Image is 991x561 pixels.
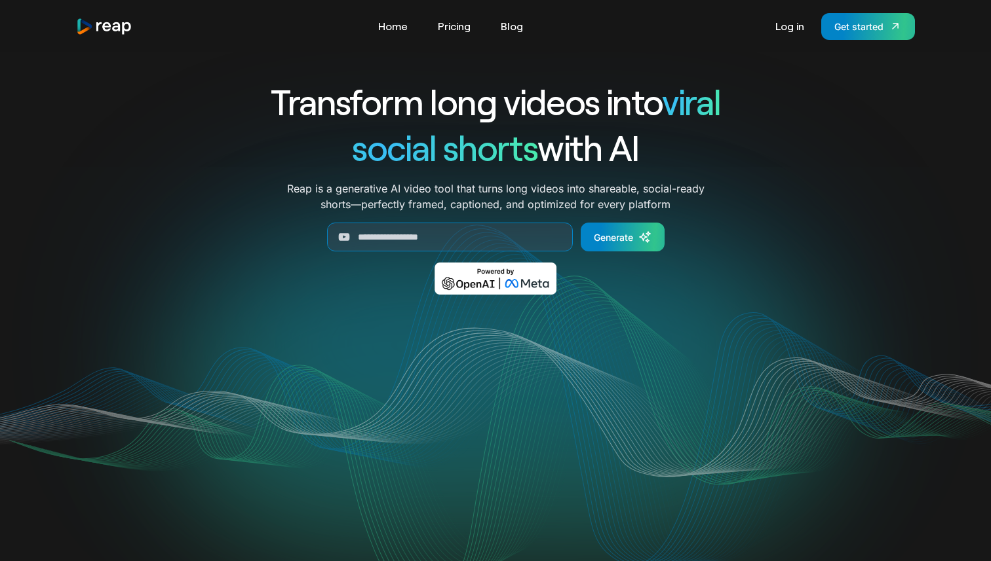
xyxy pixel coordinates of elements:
img: reap logo [76,18,132,35]
a: Blog [494,16,530,37]
div: Generate [594,230,633,244]
a: Pricing [431,16,477,37]
a: Home [372,16,414,37]
img: Powered by OpenAI & Meta [435,262,557,295]
form: Generate Form [223,223,768,251]
p: Reap is a generative AI video tool that turns long videos into shareable, social-ready shorts—per... [287,181,705,212]
a: Generate [581,223,665,251]
div: Get started [834,20,884,33]
span: viral [662,80,720,122]
a: Get started [821,13,915,40]
a: Log in [769,16,811,37]
a: home [76,18,132,35]
span: social shorts [352,126,537,168]
h1: Transform long videos into [223,79,768,124]
h1: with AI [223,124,768,170]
